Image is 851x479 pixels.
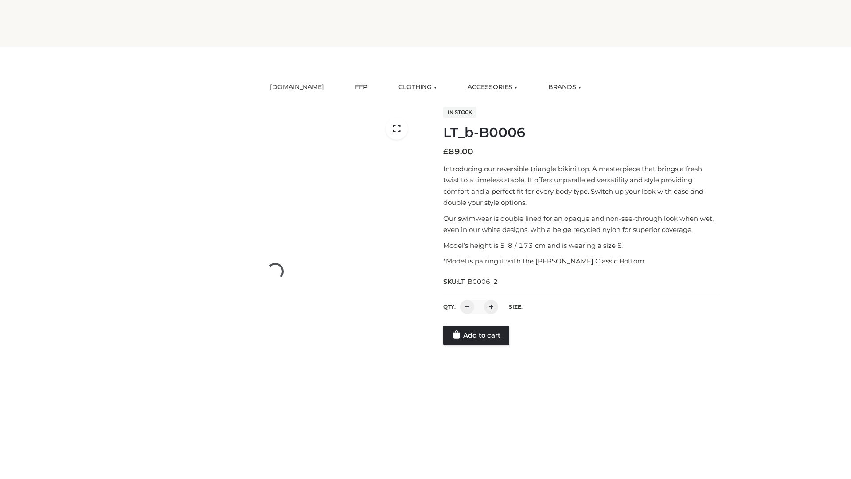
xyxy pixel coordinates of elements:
h1: LT_b-B0006 [443,125,719,141]
p: Model’s height is 5 ‘8 / 173 cm and is wearing a size S. [443,240,719,251]
p: Our swimwear is double lined for an opaque and non-see-through look when wet, even in our white d... [443,213,719,236]
span: £ [443,147,449,157]
a: FFP [348,78,374,97]
span: LT_B0006_2 [458,278,498,286]
bdi: 89.00 [443,147,473,157]
a: [DOMAIN_NAME] [263,78,331,97]
span: In stock [443,107,476,118]
a: CLOTHING [392,78,443,97]
a: Add to cart [443,326,509,345]
label: QTY: [443,303,456,310]
p: Introducing our reversible triangle bikini top. A masterpiece that brings a fresh twist to a time... [443,163,719,208]
span: SKU: [443,276,499,287]
p: *Model is pairing it with the [PERSON_NAME] Classic Bottom [443,255,719,267]
a: BRANDS [542,78,588,97]
a: ACCESSORIES [461,78,524,97]
label: Size: [509,303,523,310]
